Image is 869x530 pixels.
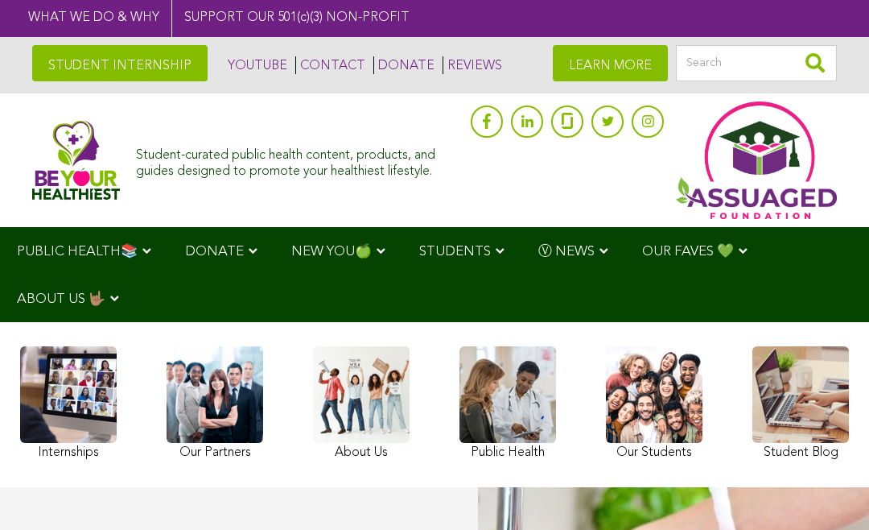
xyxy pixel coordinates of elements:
img: Assuaged [32,120,120,201]
iframe: Chat Widget [789,453,869,530]
img: Assuaged App [676,101,837,219]
a: REVIEWS [443,56,502,74]
div: Student-curated public health content, products, and guides designed to promote your healthiest l... [136,140,463,179]
a: YOUTUBE [224,56,287,74]
input: Search [676,45,837,81]
span: PUBLIC HEALTH📚 [17,245,138,259]
a: STUDENT INTERNSHIP [32,45,208,81]
img: glassdoor [562,113,573,129]
span: STUDENTS [419,245,491,259]
span: DONATE [185,245,244,259]
span: ABOUT US 🤟🏽 [17,292,105,306]
span: Ⓥ NEWS [538,245,595,259]
a: CONTACT [295,56,365,74]
a: DONATE [373,56,434,74]
a: LEARN MORE [553,45,668,81]
span: OUR FAVES 💚 [642,245,734,259]
span: NEW YOU🍏 [291,245,372,259]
